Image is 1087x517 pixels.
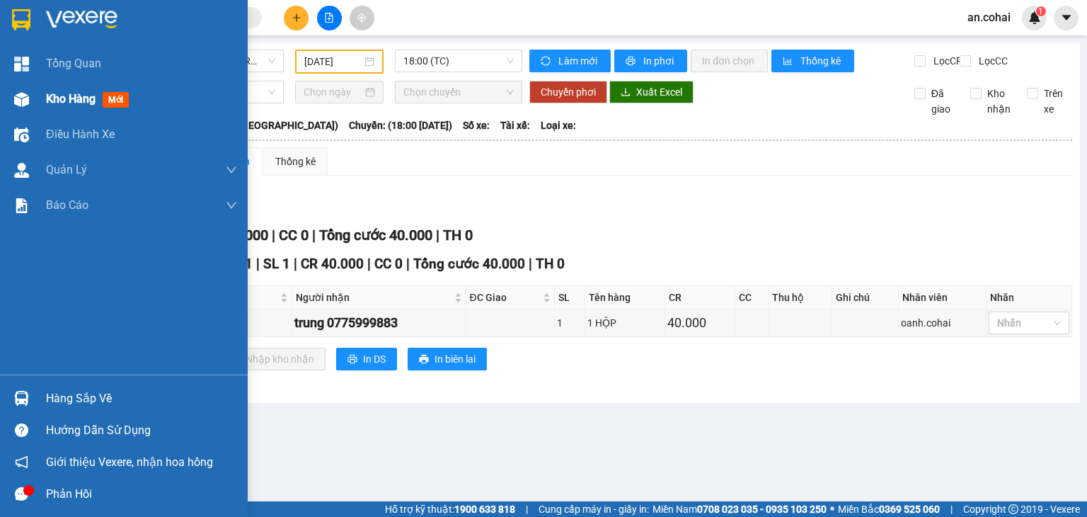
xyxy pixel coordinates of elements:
img: solution-icon [14,198,29,213]
th: CC [735,286,769,309]
span: Đơn 1 [215,256,253,272]
div: trung 0775999883 [294,313,464,333]
span: SL 1 [263,256,290,272]
span: Cung cấp máy in - giấy in: [539,501,649,517]
span: 18:00 (TC) [403,50,514,72]
div: oanh.cohai [901,315,984,331]
span: Đã giao [926,86,960,117]
span: copyright [1008,504,1018,514]
span: Chọn chuyến [403,81,514,103]
button: printerIn DS [336,348,397,370]
span: | [529,256,532,272]
span: Người nhận [296,290,452,305]
th: SL [555,286,585,309]
th: CR [665,286,736,309]
span: | [526,501,528,517]
span: In biên lai [435,351,476,367]
button: caret-down [1054,6,1079,30]
span: Báo cáo [46,196,88,214]
span: Thống kê [800,53,843,69]
span: TH 0 [443,227,473,244]
strong: 0369 525 060 [879,504,940,515]
div: Hàng sắp về [46,388,237,409]
span: download [621,87,631,98]
span: Lọc CR [928,53,965,69]
img: warehouse-icon [14,92,29,107]
span: CR 40.000 [301,256,364,272]
img: warehouse-icon [14,127,29,142]
span: Tổng cước 40.000 [319,227,432,244]
span: | [950,501,953,517]
strong: 0708 023 035 - 0935 103 250 [697,504,827,515]
button: printerIn phơi [614,50,687,72]
span: In phơi [643,53,676,69]
span: bar-chart [783,56,795,67]
span: question-circle [15,424,28,437]
span: | [312,227,316,244]
span: Miền Nam [652,501,827,517]
span: Loại xe: [541,118,576,133]
span: aim [357,13,367,23]
span: CC 0 [374,256,403,272]
span: Làm mới [558,53,599,69]
div: Hướng dẫn sử dụng [46,420,237,441]
img: dashboard-icon [14,57,29,72]
input: 14/10/2025 [304,54,361,69]
span: plus [292,13,301,23]
span: Tổng Quan [46,55,101,72]
button: file-add [317,6,342,30]
span: down [226,200,237,211]
span: sync [541,56,553,67]
span: | [406,256,410,272]
span: printer [419,354,429,365]
span: Tài xế: [500,118,530,133]
span: Chuyến: (18:00 [DATE]) [349,118,452,133]
span: Kho hàng [46,92,96,106]
div: 1 [557,315,582,331]
span: TH 0 [536,256,565,272]
span: ⚪️ [830,506,834,512]
span: CC 0 [279,227,309,244]
span: | [256,256,260,272]
button: printerIn biên lai [408,348,487,370]
span: file-add [324,13,334,23]
button: downloadXuất Excel [609,81,694,103]
button: In đơn chọn [691,50,768,72]
span: notification [15,455,28,469]
div: Nhãn [990,290,1068,305]
span: Hỗ trợ kỹ thuật: [385,501,515,517]
span: Kho nhận [982,86,1016,117]
button: bar-chartThống kê [771,50,854,72]
span: Điều hành xe [46,125,115,143]
span: Giới thiệu Vexere, nhận hoa hồng [46,453,213,471]
span: In DS [363,351,386,367]
th: Ghi chú [832,286,899,309]
div: 40.000 [667,313,733,333]
img: logo-vxr [12,9,30,30]
span: Số xe: [463,118,490,133]
span: Quản Lý [46,161,87,178]
button: aim [350,6,374,30]
span: Lọc CC [973,53,1010,69]
button: downloadNhập kho nhận [219,348,326,370]
span: down [226,164,237,176]
div: Phản hồi [46,484,237,505]
button: plus [284,6,309,30]
span: printer [626,56,638,67]
strong: 1900 633 818 [454,504,515,515]
img: warehouse-icon [14,391,29,406]
sup: 1 [1036,6,1046,16]
span: 1 [1038,6,1043,16]
span: mới [103,92,129,108]
img: warehouse-icon [14,163,29,178]
span: ĐC Giao [470,290,540,305]
span: caret-down [1060,11,1073,24]
div: 1 HỘP [587,315,662,331]
button: syncLàm mới [529,50,611,72]
th: Tên hàng [585,286,665,309]
div: Thống kê [275,154,316,169]
span: an.cohai [956,8,1022,26]
input: Chọn ngày [304,84,362,100]
button: Chuyển phơi [529,81,607,103]
span: Miền Bắc [838,501,940,517]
